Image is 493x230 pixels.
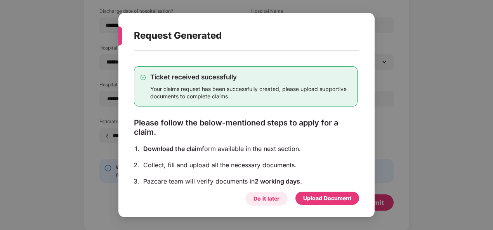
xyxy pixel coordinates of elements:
[134,21,340,51] div: Request Generated
[134,177,139,185] div: 3.
[143,177,358,185] div: Pazcare team will verify documents in
[143,145,202,153] span: Download the claim
[135,144,139,153] div: 1.
[150,85,351,100] div: Your claims request has been successfully created, please upload supportive documents to complete...
[141,75,146,80] img: svg+xml;base64,PHN2ZyB4bWxucz0iaHR0cDovL3d3dy53My5vcmcvMjAwMC9zdmciIHdpZHRoPSIxMy4zMzMiIGhlaWdodD...
[134,118,358,137] div: Please follow the below-mentioned steps to apply for a claim.
[303,194,351,203] div: Upload Document
[134,161,139,169] div: 2.
[143,161,358,169] div: Collect, fill and upload all the necessary documents.
[150,73,351,81] div: Ticket received sucessfully
[255,177,302,185] span: 2 working days.
[253,194,279,203] div: Do it later
[143,144,358,153] div: form available in the next section.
